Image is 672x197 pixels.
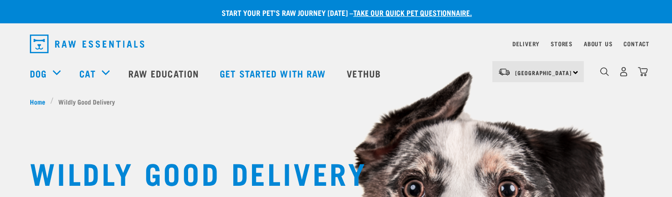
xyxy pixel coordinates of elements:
a: Home [30,97,50,106]
a: Dog [30,66,47,80]
img: van-moving.png [498,68,511,76]
nav: breadcrumbs [30,97,642,106]
a: Get started with Raw [210,55,337,92]
span: [GEOGRAPHIC_DATA] [515,71,572,74]
img: user.png [619,67,629,77]
img: home-icon-1@2x.png [600,67,609,76]
img: Raw Essentials Logo [30,35,144,53]
a: Cat [79,66,95,80]
a: take our quick pet questionnaire. [353,10,472,14]
span: Home [30,97,45,106]
a: Raw Education [119,55,210,92]
h1: Wildly Good Delivery [30,155,642,189]
a: Delivery [512,42,539,45]
img: home-icon@2x.png [638,67,648,77]
a: Stores [551,42,573,45]
a: Contact [623,42,650,45]
a: Vethub [337,55,392,92]
nav: dropdown navigation [22,31,650,57]
a: About Us [584,42,612,45]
